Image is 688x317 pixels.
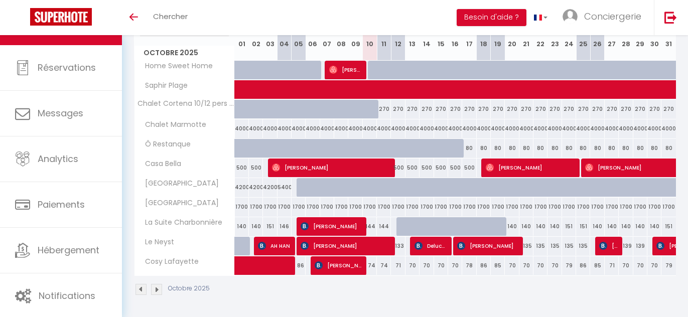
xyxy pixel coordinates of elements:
div: 270 [590,100,604,118]
div: 270 [405,100,420,118]
div: 80 [619,139,633,157]
th: 22 [533,16,547,61]
div: 135 [562,237,576,255]
span: Hébergement [38,244,99,256]
abbr: J [553,28,557,38]
abbr: D [495,28,500,38]
th: 18 [477,16,491,61]
div: 139 [633,237,647,255]
div: 1700 [249,198,263,216]
div: 1700 [590,198,604,216]
abbr: V [268,28,272,38]
th: 04 [278,16,292,61]
div: 4000 [477,119,491,138]
div: 500 [235,158,249,177]
span: [GEOGRAPHIC_DATA] [136,178,221,189]
abbr: D [296,28,301,38]
div: 80 [633,139,647,157]
div: 270 [562,100,576,118]
div: 4000 [661,119,676,138]
div: 4000 [292,119,306,138]
span: Chercher [153,11,188,22]
th: 05 [292,16,306,61]
div: 1700 [420,198,434,216]
div: 70 [547,256,562,275]
th: 27 [605,16,619,61]
div: 86 [477,256,491,275]
div: 85 [590,256,604,275]
abbr: S [382,28,386,38]
div: 80 [533,139,547,157]
th: 06 [306,16,320,61]
div: 133 [391,237,405,255]
span: Analytics [38,152,78,165]
div: 1700 [505,198,519,216]
div: 4000 [320,119,334,138]
div: 1700 [533,198,547,216]
th: 15 [434,16,448,61]
div: 4000 [647,119,661,138]
div: 151 [263,217,277,236]
div: 146 [278,217,292,236]
th: 01 [235,16,249,61]
span: [PERSON_NAME] [329,60,362,79]
span: Le Neyst [136,237,177,248]
span: Deluckshon Niloufer [415,236,447,255]
span: Réservations [38,61,96,74]
abbr: L [511,28,514,38]
div: 70 [633,256,647,275]
div: 151 [661,217,676,236]
th: 24 [562,16,576,61]
div: 140 [633,217,647,236]
th: 23 [547,16,562,61]
img: ... [563,9,578,24]
th: 09 [348,16,362,61]
img: Super Booking [30,8,92,26]
span: [PERSON_NAME] [486,158,575,177]
div: 1700 [391,198,405,216]
th: 28 [619,16,633,61]
div: 500 [448,158,462,177]
abbr: L [311,28,314,38]
div: 1700 [292,198,306,216]
div: 80 [477,139,491,157]
div: 270 [477,100,491,118]
div: 151 [576,217,590,236]
abbr: M [537,28,543,38]
span: [PERSON_NAME] [301,236,389,255]
th: 30 [647,16,661,61]
div: 140 [249,217,263,236]
div: 4000 [562,119,576,138]
div: 4200 [249,178,263,197]
div: 4000 [391,119,405,138]
div: 80 [590,139,604,157]
div: 270 [619,100,633,118]
div: 80 [647,139,661,157]
div: 270 [377,100,391,118]
div: 4000 [377,119,391,138]
div: 80 [562,139,576,157]
span: La Suite Charbonnière [136,217,225,228]
div: 500 [420,158,434,177]
div: 1700 [306,198,320,216]
abbr: M [239,28,245,38]
div: 4000 [306,119,320,138]
span: [PERSON_NAME]Maison [599,236,618,255]
div: 70 [434,256,448,275]
div: 140 [619,217,633,236]
div: 270 [519,100,533,118]
div: 79 [661,256,676,275]
div: 4000 [605,119,619,138]
div: 144 [377,217,391,236]
span: Messages [38,107,83,119]
div: 140 [605,217,619,236]
th: 03 [263,16,277,61]
abbr: M [324,28,330,38]
div: 4000 [448,119,462,138]
div: 270 [505,100,519,118]
div: 1700 [320,198,334,216]
div: 80 [491,139,505,157]
th: 16 [448,16,462,61]
abbr: J [354,28,358,38]
div: 500 [249,158,263,177]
